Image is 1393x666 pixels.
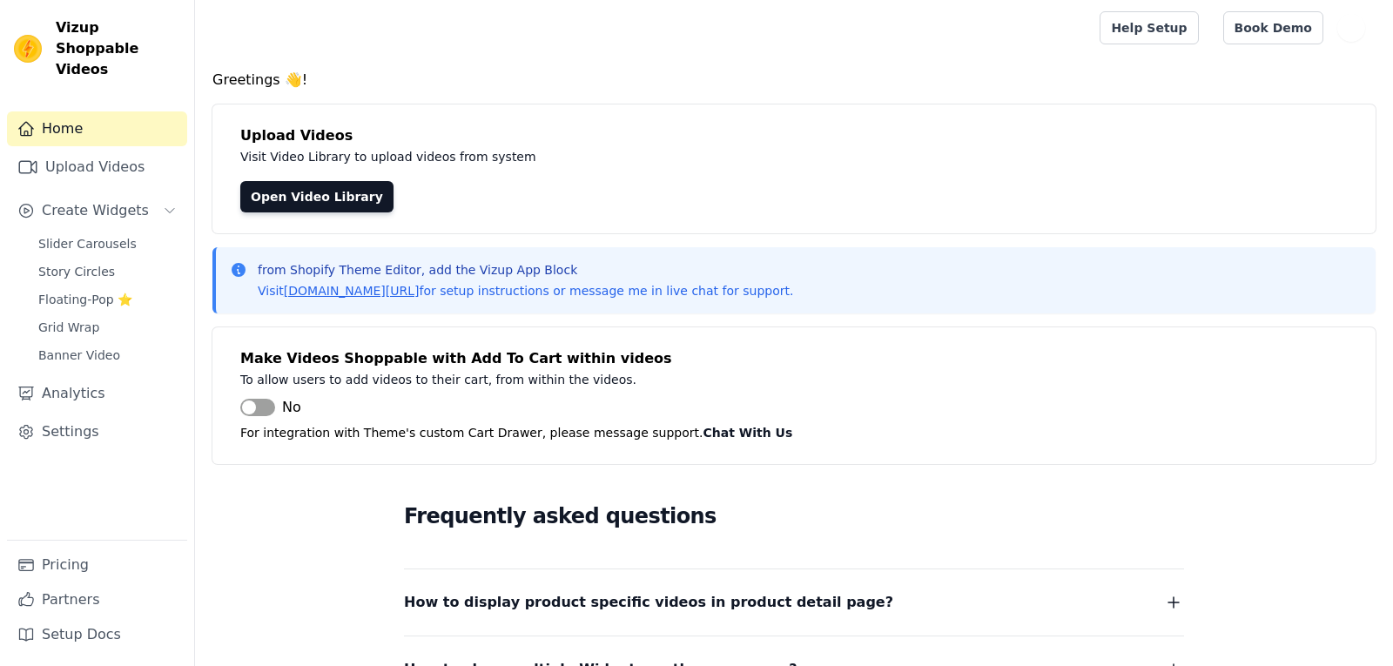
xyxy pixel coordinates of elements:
a: Settings [7,414,187,449]
a: Floating-Pop ⭐ [28,287,187,312]
h2: Frequently asked questions [404,499,1184,534]
a: Analytics [7,376,187,411]
a: Setup Docs [7,617,187,652]
p: Visit Video Library to upload videos from system [240,146,1020,167]
button: Create Widgets [7,193,187,228]
span: Floating-Pop ⭐ [38,291,132,308]
p: For integration with Theme's custom Cart Drawer, please message support. [240,422,1348,443]
a: Banner Video [28,343,187,367]
span: Slider Carousels [38,235,137,252]
span: No [282,397,301,418]
span: Grid Wrap [38,319,99,336]
button: No [240,397,301,418]
a: Open Video Library [240,181,394,212]
p: To allow users to add videos to their cart, from within the videos. [240,369,1020,390]
a: Story Circles [28,259,187,284]
a: Partners [7,582,187,617]
h4: Greetings 👋! [212,70,1376,91]
a: [DOMAIN_NAME][URL] [284,284,420,298]
p: from Shopify Theme Editor, add the Vizup App Block [258,261,793,279]
h4: Upload Videos [240,125,1348,146]
a: Slider Carousels [28,232,187,256]
a: Grid Wrap [28,315,187,340]
span: How to display product specific videos in product detail page? [404,590,893,615]
a: Book Demo [1223,11,1323,44]
img: Vizup [14,35,42,63]
p: Visit for setup instructions or message me in live chat for support. [258,282,793,299]
span: Story Circles [38,263,115,280]
a: Upload Videos [7,150,187,185]
span: Vizup Shoppable Videos [56,17,180,80]
h4: Make Videos Shoppable with Add To Cart within videos [240,348,1348,369]
a: Help Setup [1100,11,1198,44]
span: Create Widgets [42,200,149,221]
a: Home [7,111,187,146]
button: How to display product specific videos in product detail page? [404,590,1184,615]
a: Pricing [7,548,187,582]
button: Chat With Us [703,422,793,443]
span: Banner Video [38,346,120,364]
